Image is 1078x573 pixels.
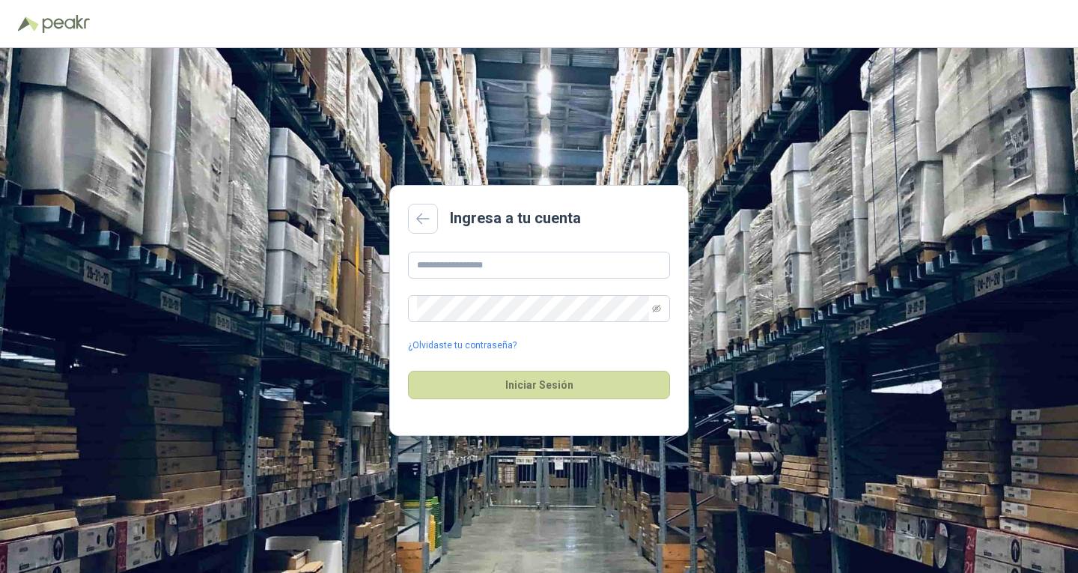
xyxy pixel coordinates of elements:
[18,16,39,31] img: Logo
[408,371,670,399] button: Iniciar Sesión
[408,339,517,353] a: ¿Olvidaste tu contraseña?
[42,15,90,33] img: Peakr
[450,207,581,230] h2: Ingresa a tu cuenta
[652,304,661,313] span: eye-invisible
